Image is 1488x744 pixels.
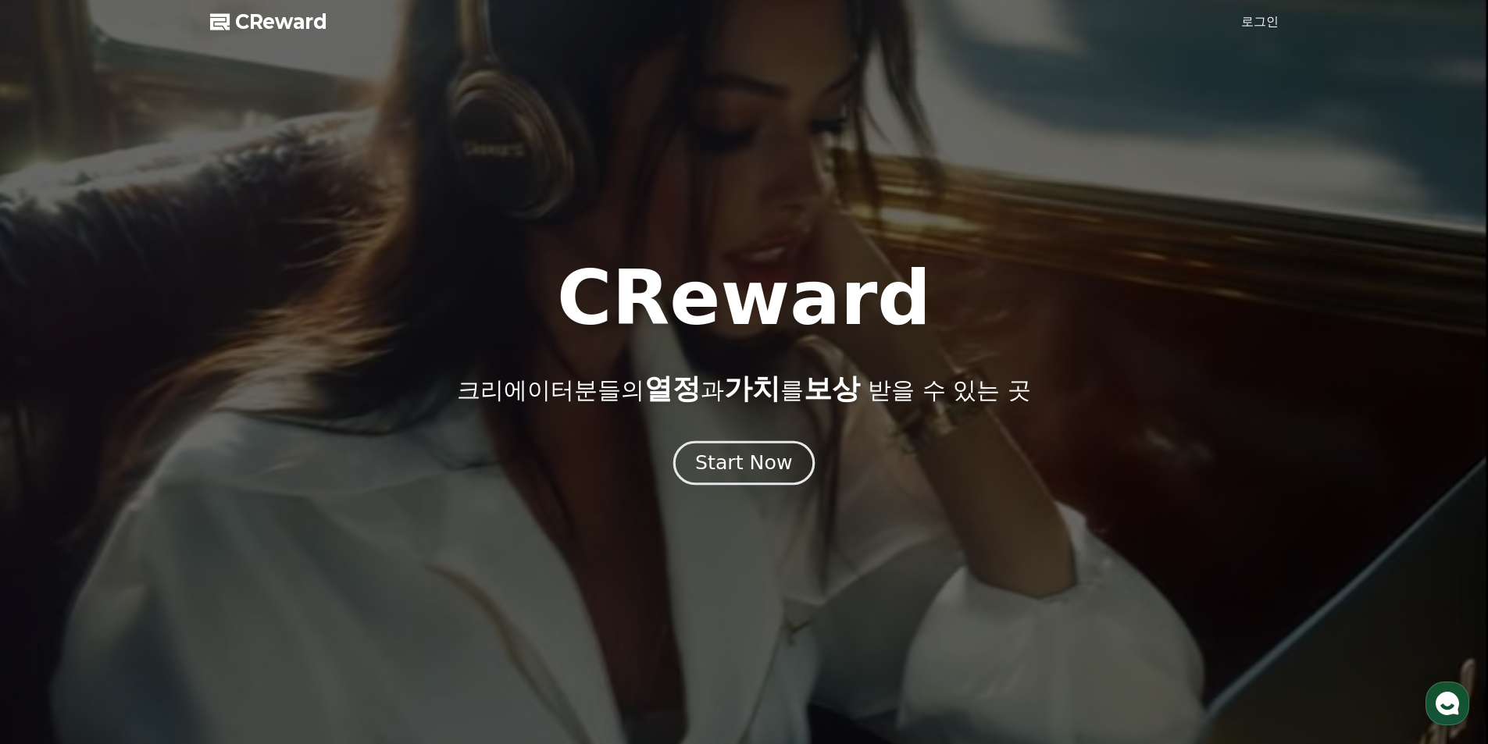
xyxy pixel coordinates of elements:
span: CReward [235,9,327,34]
div: Start Now [695,450,792,476]
span: 보상 [804,372,860,404]
a: 로그인 [1241,12,1279,31]
span: 홈 [49,518,59,531]
button: Start Now [673,440,815,485]
a: 대화 [103,495,202,534]
span: 열정 [644,372,701,404]
a: Start Now [676,457,812,472]
a: CReward [210,9,327,34]
p: 크리에이터분들의 과 를 받을 수 있는 곳 [457,373,1030,404]
h1: CReward [557,261,931,336]
span: 대화 [143,519,162,532]
a: 홈 [5,495,103,534]
a: 설정 [202,495,300,534]
span: 설정 [241,518,260,531]
span: 가치 [724,372,780,404]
